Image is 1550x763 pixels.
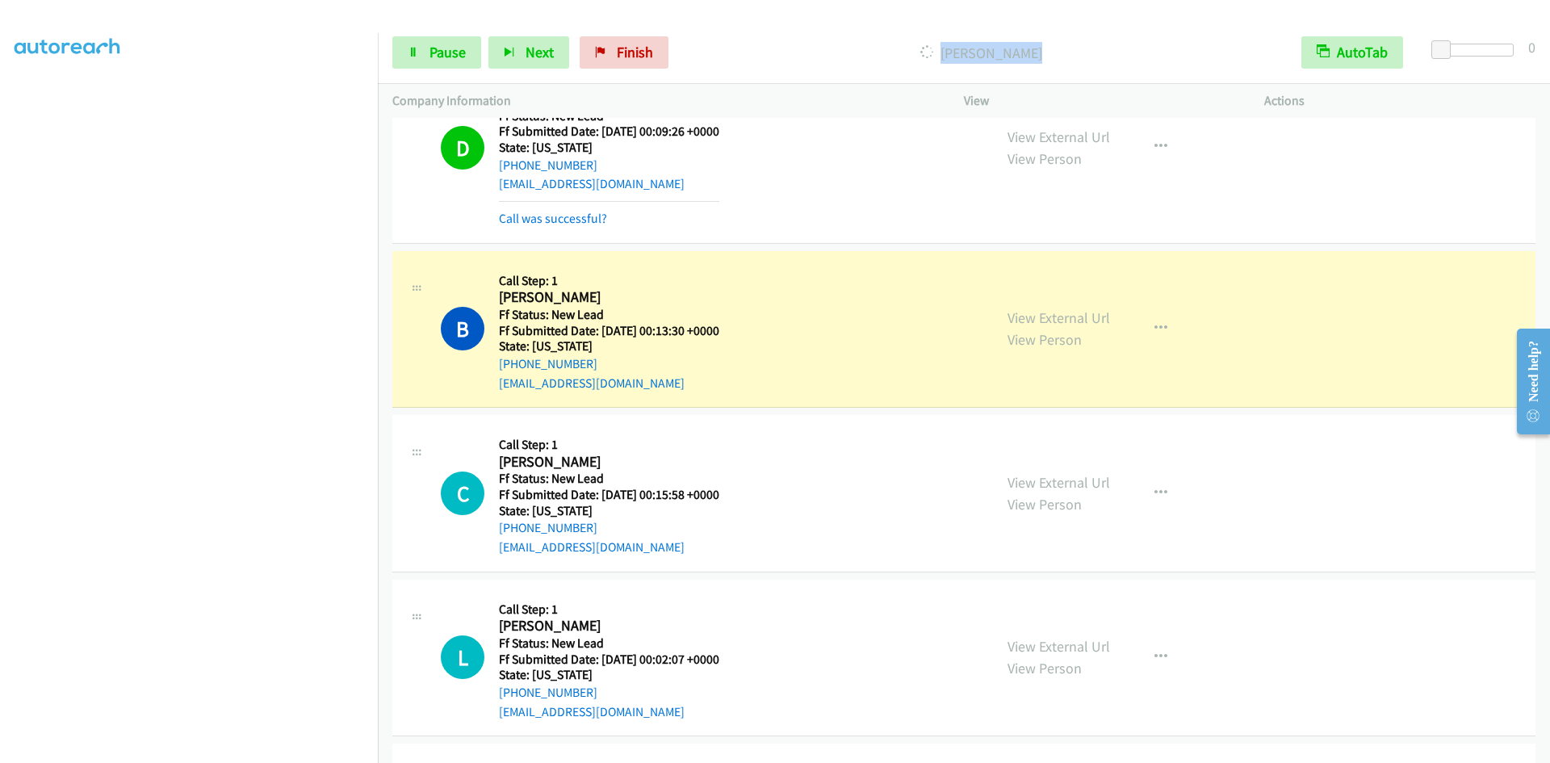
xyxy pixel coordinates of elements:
[499,157,597,173] a: [PHONE_NUMBER]
[499,338,719,354] h5: State: [US_STATE]
[499,453,719,472] h2: [PERSON_NAME]
[499,487,719,503] h5: Ff Submitted Date: [DATE] 00:15:58 +0000
[499,273,719,289] h5: Call Step: 1
[499,704,685,719] a: [EMAIL_ADDRESS][DOMAIN_NAME]
[441,635,484,679] h1: L
[1264,91,1535,111] p: Actions
[499,375,685,391] a: [EMAIL_ADDRESS][DOMAIN_NAME]
[499,667,719,683] h5: State: [US_STATE]
[499,520,597,535] a: [PHONE_NUMBER]
[499,685,597,700] a: [PHONE_NUMBER]
[1007,149,1082,168] a: View Person
[499,635,719,652] h5: Ff Status: New Lead
[441,307,484,350] h1: B
[1007,473,1110,492] a: View External Url
[488,36,569,69] button: Next
[499,437,719,453] h5: Call Step: 1
[441,472,484,515] div: The call is yet to be attempted
[499,323,719,339] h5: Ff Submitted Date: [DATE] 00:13:30 +0000
[617,43,653,61] span: Finish
[1439,44,1514,57] div: Delay between calls (in seconds)
[499,652,719,668] h5: Ff Submitted Date: [DATE] 00:02:07 +0000
[429,43,466,61] span: Pause
[499,503,719,519] h5: State: [US_STATE]
[499,602,719,618] h5: Call Step: 1
[1007,330,1082,349] a: View Person
[499,124,719,140] h5: Ff Submitted Date: [DATE] 00:09:26 +0000
[580,36,668,69] a: Finish
[499,471,719,487] h5: Ff Status: New Lead
[1301,36,1403,69] button: AutoTab
[499,539,685,555] a: [EMAIL_ADDRESS][DOMAIN_NAME]
[392,91,935,111] p: Company Information
[499,617,719,635] h2: [PERSON_NAME]
[1007,659,1082,677] a: View Person
[441,472,484,515] h1: C
[499,288,719,307] h2: [PERSON_NAME]
[1503,317,1550,446] iframe: Resource Center
[499,140,719,156] h5: State: [US_STATE]
[499,356,597,371] a: [PHONE_NUMBER]
[441,635,484,679] div: The call is yet to be attempted
[690,42,1272,64] p: [PERSON_NAME]
[1007,128,1110,146] a: View External Url
[1007,637,1110,656] a: View External Url
[1007,308,1110,327] a: View External Url
[499,307,719,323] h5: Ff Status: New Lead
[499,176,685,191] a: [EMAIL_ADDRESS][DOMAIN_NAME]
[499,211,607,226] a: Call was successful?
[441,126,484,170] h1: D
[392,36,481,69] a: Pause
[1007,495,1082,514] a: View Person
[1528,36,1535,58] div: 0
[964,91,1235,111] p: View
[526,43,554,61] span: Next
